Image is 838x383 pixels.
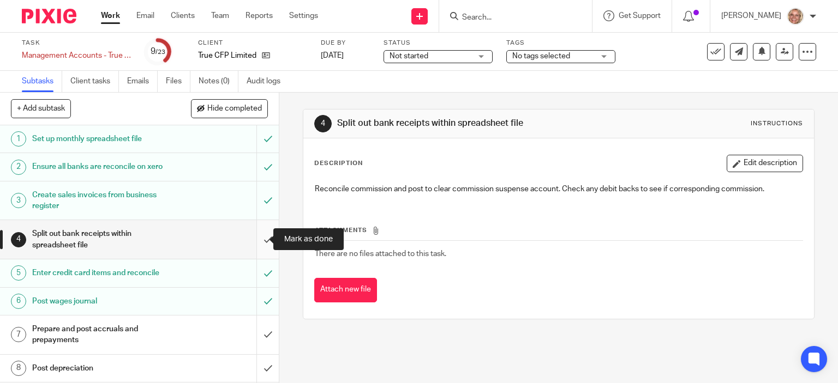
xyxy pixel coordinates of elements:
[315,227,367,233] span: Attachments
[321,39,370,47] label: Due by
[787,8,804,25] img: SJ.jpg
[11,160,26,175] div: 2
[166,71,190,92] a: Files
[191,99,268,118] button: Hide completed
[199,71,238,92] a: Notes (0)
[11,265,26,281] div: 5
[32,226,175,253] h1: Split out bank receipts within spreadsheet file
[22,9,76,23] img: Pixie
[289,10,318,21] a: Settings
[247,71,289,92] a: Audit logs
[384,39,493,47] label: Status
[127,71,158,92] a: Emails
[727,155,803,172] button: Edit description
[136,10,154,21] a: Email
[32,159,175,175] h1: Ensure all banks are reconcile on xero
[22,39,131,47] label: Task
[32,293,175,309] h1: Post wages journal
[32,131,175,147] h1: Set up monthly spreadsheet file
[506,39,615,47] label: Tags
[721,10,781,21] p: [PERSON_NAME]
[101,10,120,21] a: Work
[32,360,175,376] h1: Post depreciation
[11,232,26,247] div: 4
[32,265,175,281] h1: Enter credit card items and reconcile
[32,321,175,349] h1: Prepare and post accruals and prepayments
[32,187,175,215] h1: Create sales invoices from business register
[11,131,26,147] div: 1
[11,99,71,118] button: + Add subtask
[337,118,582,129] h1: Split out bank receipts within spreadsheet file
[619,12,661,20] span: Get Support
[751,119,803,128] div: Instructions
[198,39,307,47] label: Client
[315,250,446,258] span: There are no files attached to this task.
[321,52,344,59] span: [DATE]
[151,45,165,58] div: 9
[512,52,570,60] span: No tags selected
[11,294,26,309] div: 6
[22,50,131,61] div: Management Accounts - True CFP
[22,71,62,92] a: Subtasks
[11,193,26,208] div: 3
[70,71,119,92] a: Client tasks
[211,10,229,21] a: Team
[246,10,273,21] a: Reports
[155,49,165,55] small: /23
[314,159,363,168] p: Description
[11,361,26,376] div: 8
[314,115,332,132] div: 4
[198,50,256,61] p: True CFP Limited
[11,327,26,342] div: 7
[314,278,377,302] button: Attach new file
[207,105,262,113] span: Hide completed
[461,13,559,23] input: Search
[171,10,195,21] a: Clients
[390,52,428,60] span: Not started
[315,184,803,194] p: Reconcile commission and post to clear commission suspense account. Check any debit backs to see ...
